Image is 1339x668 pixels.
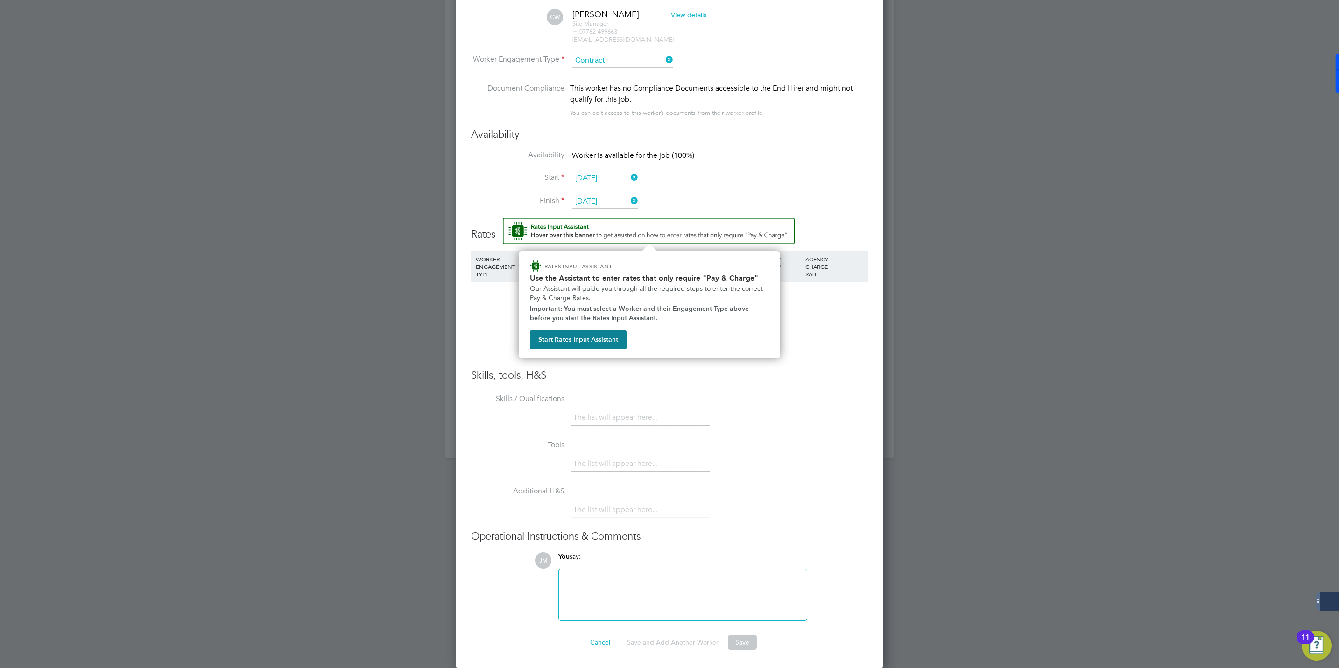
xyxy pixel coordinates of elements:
div: 11 [1301,637,1310,649]
div: RATE NAME [521,251,568,275]
div: AGENCY CHARGE RATE [803,251,834,282]
div: say: [558,552,807,569]
input: Select one [572,195,638,209]
h3: Rates [471,218,868,241]
div: AGENCY MARKUP [756,251,803,275]
label: Finish [471,196,564,206]
label: Additional H&S [471,486,564,496]
div: No data found [480,299,859,309]
li: The list will appear here... [573,504,662,516]
input: Select one [572,54,673,68]
label: Document Compliance [471,83,564,117]
span: Site Manager [572,20,608,28]
label: Skills / Qualifications [471,394,564,404]
li: The list will appear here... [573,411,662,424]
span: JM [535,552,551,569]
span: CW [547,9,563,25]
div: HOLIDAY PAY [662,251,709,275]
label: Worker Engagement Type [471,55,564,64]
label: Availability [471,150,564,160]
p: Our Assistant will guide you through all the required steps to enter the correct Pay & Charge Rates. [530,284,769,302]
label: Start [471,173,564,183]
div: You can edit access to this worker’s documents from their worker profile. [570,107,764,119]
label: Tools [471,440,564,450]
input: Select one [572,171,638,185]
button: Open Resource Center, 11 new notifications [1302,631,1332,661]
p: RATES INPUT ASSISTANT [544,262,662,270]
span: [PERSON_NAME] [572,9,639,20]
div: This worker has no Compliance Documents accessible to the End Hirer and might not qualify for thi... [570,83,868,105]
button: Start Rates Input Assistant [530,330,627,349]
li: The list will appear here... [573,457,662,470]
h3: Skills, tools, H&S [471,369,868,382]
button: Rate Assistant [503,218,795,244]
div: RATE TYPE [568,251,615,275]
h3: Operational Instructions & Comments [471,530,868,543]
span: m: [572,28,579,35]
span: [EMAIL_ADDRESS][DOMAIN_NAME] [572,35,674,43]
div: WORKER ENGAGEMENT TYPE [473,251,521,282]
span: You [558,553,570,561]
div: WORKER PAY RATE [614,251,662,275]
button: Save and Add Another Worker [620,635,726,650]
span: View details [671,11,706,19]
h2: Use the Assistant to enter rates that only require "Pay & Charge" [530,274,769,282]
div: How to input Rates that only require Pay & Charge [519,251,780,358]
button: Save [728,635,757,650]
span: Worker is available for the job (100%) [572,151,694,160]
button: Cancel [583,635,618,650]
strong: Important: You must select a Worker and their Engagement Type above before you start the Rates In... [530,305,751,322]
div: EMPLOYER COST [709,251,756,275]
h3: Availability [471,128,868,141]
span: 07762 499663 [572,28,617,35]
img: ENGAGE Assistant Icon [530,260,541,272]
